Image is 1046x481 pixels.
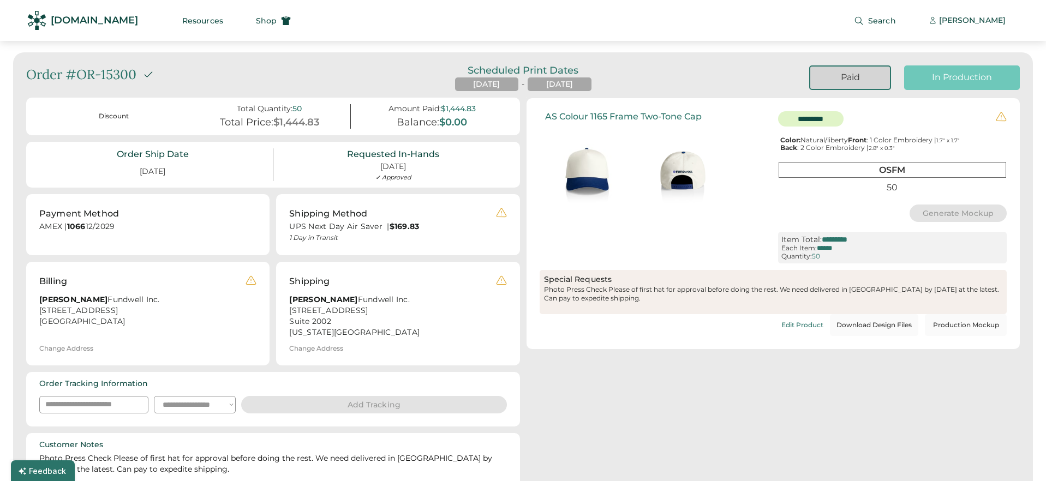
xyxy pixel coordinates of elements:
[441,104,476,113] div: $1,444.83
[289,345,343,352] div: Change Address
[375,173,411,181] div: ✓ Approved
[779,180,1006,195] div: 50
[917,71,1007,83] div: In Production
[473,79,500,90] div: [DATE]
[39,294,246,327] div: Fundwell Inc. [STREET_ADDRESS] [GEOGRAPHIC_DATA]
[545,111,702,122] div: AS Colour 1165 Frame Two-Tone Cap
[778,136,1007,152] div: Natural/liberty : 1 Color Embroidery | : 2 Color Embroidery |
[289,294,495,338] div: Fundwell Inc. [STREET_ADDRESS] Suite 2002 [US_STATE][GEOGRAPHIC_DATA]
[237,104,292,113] div: Total Quantity:
[780,143,797,152] strong: Back
[869,145,895,152] font: 2.8" x 0.3"
[273,117,319,129] div: $1,444.83
[936,137,960,144] font: 1.7" x 1.7"
[289,233,495,242] div: 1 Day in Transit
[830,314,918,336] button: Download Design Files
[39,294,107,304] strong: [PERSON_NAME]
[544,274,1003,285] div: Special Requests
[925,314,1007,336] button: Production Mockup
[390,221,420,231] strong: $169.83
[39,275,67,288] div: Billing
[868,17,896,25] span: Search
[781,235,822,244] div: Item Total:
[841,10,909,32] button: Search
[522,79,524,90] div: -
[455,65,591,75] div: Scheduled Print Dates
[243,10,304,32] button: Shop
[46,112,182,121] div: Discount
[220,117,273,129] div: Total Price:
[289,221,495,232] div: UPS Next Day Air Saver |
[540,126,635,221] img: yH5BAEAAAAALAAAAAABAAEAAAIBRAA7
[388,104,441,113] div: Amount Paid:
[292,104,302,113] div: 50
[780,136,800,144] strong: Color:
[781,244,817,252] div: Each Item:
[39,378,148,389] div: Order Tracking Information
[169,10,236,32] button: Resources
[635,126,731,221] img: generate-image
[289,275,330,288] div: Shipping
[910,205,1007,222] button: Generate Mockup
[812,252,820,260] div: 50
[544,285,1003,310] div: Photo Press Check Please of first hat for approval before doing the rest. We need delivered in [G...
[39,207,119,220] div: Payment Method
[256,17,277,25] span: Shop
[779,162,1006,178] div: OSFM
[289,207,367,220] div: Shipping Method
[823,71,877,83] div: Paid
[289,294,357,304] strong: [PERSON_NAME]
[241,396,507,413] button: Add Tracking
[117,148,189,160] div: Order Ship Date
[26,65,136,84] div: Order #OR-15300
[39,221,256,235] div: AMEX | 12/2029
[439,117,467,129] div: $0.00
[781,252,812,260] div: Quantity:
[27,11,46,30] img: Rendered Logo - Screens
[39,345,93,352] div: Change Address
[546,79,573,90] div: [DATE]
[397,117,439,129] div: Balance:
[380,161,406,172] div: [DATE]
[848,136,866,144] strong: Front
[347,148,439,160] div: Requested In-Hands
[51,14,138,27] div: [DOMAIN_NAME]
[39,453,507,478] div: Photo Press Check Please of first hat for approval before doing the rest. We need delivered in [G...
[939,15,1006,26] div: [PERSON_NAME]
[127,162,178,182] div: [DATE]
[67,221,86,231] strong: 1066
[39,440,103,450] div: Customer Notes
[781,321,823,329] div: Edit Product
